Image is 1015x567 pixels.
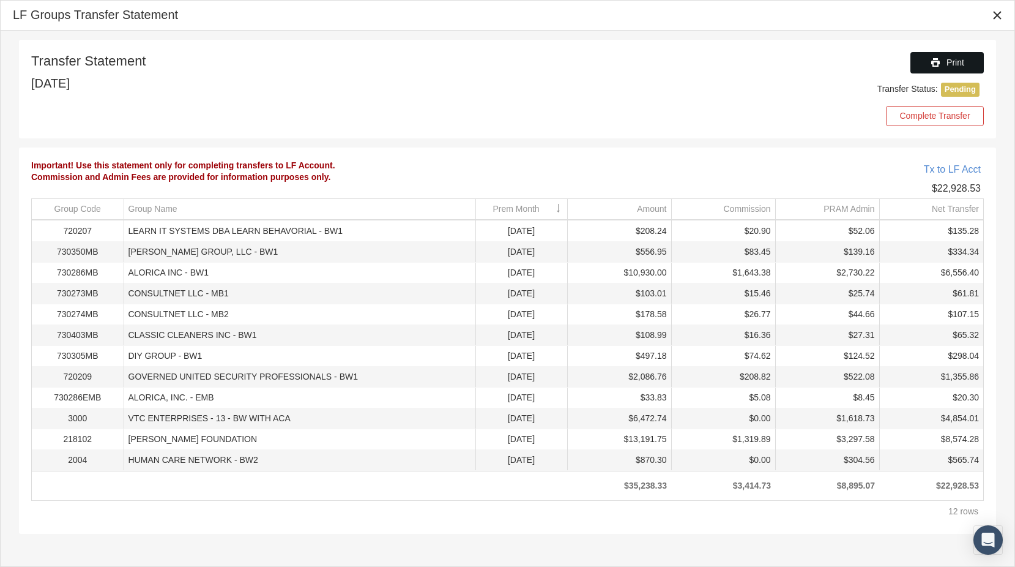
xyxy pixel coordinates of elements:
div: 12 rows [948,506,978,516]
div: $3,297.58 [780,434,875,445]
div: $83.45 [676,246,771,258]
div: $6,472.74 [572,413,667,424]
div: [DATE] [31,75,146,92]
td: [DATE] [475,450,567,471]
div: $3,414.73 [675,480,771,492]
td: [PERSON_NAME] GROUP, LLC - BW1 [124,242,475,263]
td: [PERSON_NAME] FOUNDATION [124,429,475,450]
td: [DATE] [475,221,567,242]
div: $8,574.28 [884,434,980,445]
div: $44.66 [780,309,875,320]
td: 3000 [32,408,124,429]
div: Open Intercom Messenger [973,525,1003,555]
td: [DATE] [475,429,567,450]
td: 730286MB [32,263,124,283]
div: $4,854.01 [884,413,980,424]
td: ALORICA INC - BW1 [124,263,475,283]
div: $103.01 [572,288,667,299]
div: Tx to LF Acct [891,160,984,179]
div: $20.30 [884,392,980,404]
div: $565.74 [884,454,980,466]
td: Column Amount [567,199,671,220]
div: $139.16 [780,246,875,258]
div: $124.52 [780,350,875,362]
div: $16.36 [676,329,771,341]
div: Group Code [54,203,101,215]
div: Close [986,4,1008,26]
div: $13,191.75 [572,434,667,445]
div: $208.82 [676,371,771,383]
td: ALORICA, INC. - EMB [124,388,475,408]
td: CONSULTNET LLC - MB2 [124,304,475,325]
span: Transfer Status: [877,84,938,94]
div: $27.31 [780,329,875,341]
td: Column Group Name [124,199,475,220]
div: $1,643.38 [676,267,771,279]
td: 218102 [32,429,124,450]
td: [DATE] [475,304,567,325]
td: 730273MB [32,283,124,304]
div: $178.58 [572,309,667,320]
div: $26.77 [676,309,771,320]
td: [DATE] [475,388,567,408]
td: 720207 [32,221,124,242]
div: Print [910,52,984,73]
td: 730305MB [32,346,124,367]
div: $74.62 [676,350,771,362]
div: PRAM Admin [824,203,874,215]
td: 730286EMB [32,388,124,408]
div: $0.00 [676,454,771,466]
td: 2004 [32,450,124,471]
td: 720209 [32,367,124,388]
td: VTC ENTERPRISES - 13 - BW WITH ACA [124,408,475,429]
div: $497.18 [572,350,667,362]
td: 730350MB [32,242,124,263]
div: $61.81 [884,288,980,299]
td: [DATE] [475,263,567,283]
div: Transfer Statement [31,52,146,70]
td: [DATE] [475,346,567,367]
div: $22,928.53 [891,179,984,198]
div: Important! Use this statement only for completing transfers to LF Account. Commission and Admin F... [31,160,800,198]
div: $556.95 [572,246,667,258]
td: CONSULTNET LLC - MB1 [124,283,475,304]
div: $52.06 [780,225,875,237]
div: $65.32 [884,329,980,341]
div: $0.00 [676,413,771,424]
td: 730274MB [32,304,124,325]
td: HUMAN CARE NETWORK - BW2 [124,450,475,471]
span: Complete Transfer [899,111,970,121]
div: Data grid [31,198,984,522]
div: $15.46 [676,288,771,299]
div: $33.83 [572,392,667,404]
div: $2,730.22 [780,267,875,279]
td: [DATE] [475,408,567,429]
td: Column PRAM Admin [775,199,879,220]
div: $522.08 [780,371,875,383]
div: $1,355.86 [884,371,980,383]
div: $1,618.73 [780,413,875,424]
td: [DATE] [475,283,567,304]
div: $135.28 [884,225,980,237]
div: $20.90 [676,225,771,237]
div: $870.30 [572,454,667,466]
td: Column Group Code [32,199,124,220]
div: $5.08 [676,392,771,404]
div: Pending [945,84,976,95]
td: LEARN IT SYSTEMS DBA LEARN BEHAVORIAL - BW1 [124,221,475,242]
div: $298.04 [884,350,980,362]
div: $208.24 [572,225,667,237]
td: DIY GROUP - BW1 [124,346,475,367]
div: Prem Month [493,203,539,215]
div: Amount [637,203,666,215]
span: Print [946,58,964,67]
div: $10,930.00 [572,267,667,279]
div: Net Transfer [932,203,979,215]
div: Complete Transfer [886,106,984,126]
div: $35,238.33 [571,480,667,492]
div: $2,086.76 [572,371,667,383]
div: Commission [723,203,770,215]
td: Column Prem Month [475,199,567,220]
td: [DATE] [475,242,567,263]
div: $6,556.40 [884,267,980,279]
